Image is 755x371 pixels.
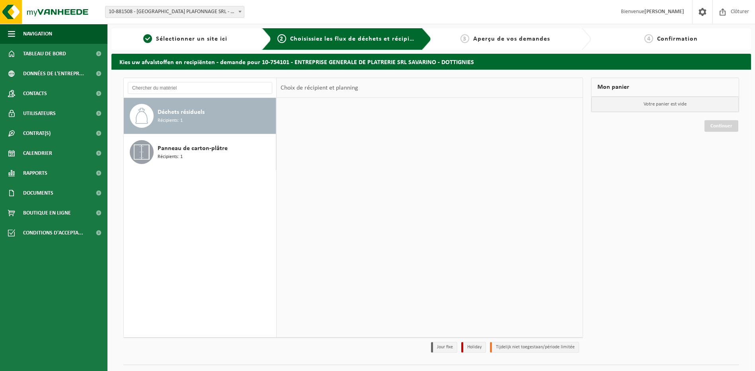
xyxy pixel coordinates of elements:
[158,117,183,125] span: Récipients: 1
[124,98,276,134] button: Déchets résiduels Récipients: 1
[111,54,751,69] h2: Kies uw afvalstoffen en recipiënten - demande pour 10-754101 - ENTREPRISE GENERALE DE PLATRERIE S...
[158,144,228,153] span: Panneau de carton-plâtre
[461,342,486,353] li: Holiday
[23,203,71,223] span: Boutique en ligne
[23,84,47,103] span: Contacts
[704,120,738,132] a: Continuer
[128,82,272,94] input: Chercher du matériel
[644,9,684,15] strong: [PERSON_NAME]
[290,36,423,42] span: Choisissiez les flux de déchets et récipients
[23,64,84,84] span: Données de l'entrepr...
[591,97,739,112] p: Votre panier est vide
[23,163,47,183] span: Rapports
[460,34,469,43] span: 3
[277,34,286,43] span: 2
[158,107,205,117] span: Déchets résiduels
[156,36,227,42] span: Sélectionner un site ici
[115,34,256,44] a: 1Sélectionner un site ici
[23,103,56,123] span: Utilisateurs
[23,183,53,203] span: Documents
[23,143,52,163] span: Calendrier
[591,78,739,97] div: Mon panier
[473,36,550,42] span: Aperçu de vos demandes
[23,44,66,64] span: Tableau de bord
[23,223,83,243] span: Conditions d'accepta...
[490,342,579,353] li: Tijdelijk niet toegestaan/période limitée
[644,34,653,43] span: 4
[657,36,698,42] span: Confirmation
[143,34,152,43] span: 1
[23,24,52,44] span: Navigation
[23,123,51,143] span: Contrat(s)
[105,6,244,18] span: 10-881508 - HAINAUT PLAFONNAGE SRL - DOTTIGNIES
[431,342,457,353] li: Jour fixe
[158,153,183,161] span: Récipients: 1
[277,78,362,98] div: Choix de récipient et planning
[124,134,276,170] button: Panneau de carton-plâtre Récipients: 1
